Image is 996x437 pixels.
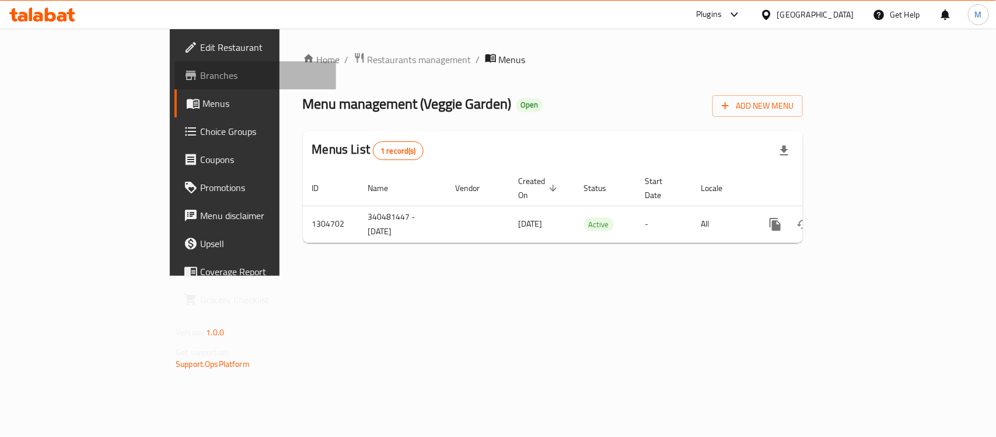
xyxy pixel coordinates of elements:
span: Open [516,100,543,110]
a: Upsell [174,230,336,258]
span: Coupons [200,152,327,167]
span: Upsell [200,237,327,251]
span: Restaurants management [368,53,471,67]
a: Grocery Checklist [174,286,336,314]
a: Coupons [174,145,336,174]
a: Menus [174,89,336,117]
a: Choice Groups [174,117,336,145]
span: M [975,8,982,21]
button: more [761,210,789,238]
span: Get support on: [176,345,229,360]
div: Open [516,98,543,112]
button: Add New Menu [712,95,803,117]
span: Add New Menu [722,99,794,113]
span: Coverage Report [200,265,327,279]
li: / [345,53,349,67]
span: Menus [499,53,526,67]
span: Menus [202,96,327,110]
nav: breadcrumb [303,52,803,67]
span: Promotions [200,181,327,195]
div: Total records count [373,141,424,160]
a: Coverage Report [174,258,336,286]
span: 1.0.0 [206,325,224,340]
a: Edit Restaurant [174,33,336,61]
span: Start Date [645,174,678,202]
span: Edit Restaurant [200,40,327,54]
td: 340481447 - [DATE] [359,206,446,242]
span: Version: [176,325,204,340]
div: [GEOGRAPHIC_DATA] [777,8,854,21]
td: - [636,206,692,242]
span: 1 record(s) [373,145,423,157]
a: Support.OpsPlatform [176,356,250,372]
a: Restaurants management [354,52,471,67]
button: Change Status [789,210,817,238]
div: Plugins [696,8,722,22]
table: enhanced table [303,171,883,243]
span: Menu management ( Veggie Garden ) [303,91,512,117]
span: ID [312,181,334,195]
span: Active [584,218,614,231]
th: Actions [752,171,883,206]
span: Grocery Checklist [200,293,327,307]
td: All [692,206,752,242]
a: Menu disclaimer [174,202,336,230]
span: Created On [519,174,561,202]
span: [DATE] [519,216,543,231]
span: Name [368,181,404,195]
li: / [476,53,480,67]
span: Vendor [456,181,495,195]
a: Branches [174,61,336,89]
span: Choice Groups [200,124,327,138]
span: Branches [200,68,327,82]
div: Active [584,217,614,231]
span: Menu disclaimer [200,209,327,223]
h2: Menus List [312,141,424,160]
a: Promotions [174,174,336,202]
span: Status [584,181,622,195]
span: Locale [701,181,738,195]
div: Export file [770,137,798,165]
